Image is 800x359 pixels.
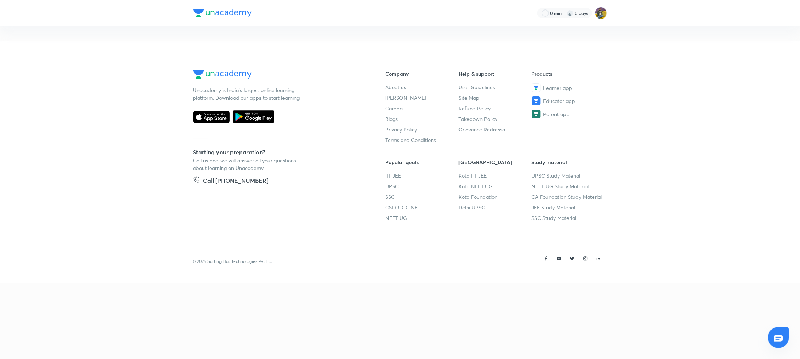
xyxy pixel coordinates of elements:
[532,110,605,118] a: Parent app
[543,97,575,105] span: Educator app
[595,7,607,19] img: sajan k
[193,148,362,157] h5: Starting your preparation?
[532,182,605,190] a: NEET UG Study Material
[532,158,605,166] h6: Study material
[386,83,459,91] a: About us
[566,9,574,17] img: streak
[458,94,532,102] a: Site Map
[386,182,459,190] a: UPSC
[532,172,605,179] a: UPSC Study Material
[386,70,459,78] h6: Company
[386,104,459,112] a: Careers
[458,83,532,91] a: User Guidelines
[458,158,532,166] h6: [GEOGRAPHIC_DATA]
[458,104,532,112] a: Refund Policy
[386,172,459,179] a: IIT JEE
[386,193,459,201] a: SSC
[532,83,541,92] img: Learner app
[532,70,605,78] h6: Products
[193,86,303,102] p: Unacademy is India’s largest online learning platform. Download our apps to start learning
[458,126,532,133] a: Grievance Redressal
[386,214,459,222] a: NEET UG
[532,110,541,118] img: Parent app
[386,126,459,133] a: Privacy Policy
[386,115,459,123] a: Blogs
[532,214,605,222] a: SSC Study Material
[203,176,269,186] h5: Call [PHONE_NUMBER]
[193,157,303,172] p: Call us and we will answer all your questions about learning on Unacademy
[193,258,273,265] p: © 2025 Sorting Hat Technologies Pvt Ltd
[193,9,252,17] img: Company Logo
[532,83,605,92] a: Learner app
[458,70,532,78] h6: Help & support
[458,204,532,211] a: Delhi UPSC
[458,172,532,179] a: Kota IIT JEE
[386,204,459,211] a: CSIR UGC NET
[532,204,605,211] a: JEE Study Material
[532,96,605,105] a: Educator app
[386,136,459,144] a: Terms and Conditions
[543,110,570,118] span: Parent app
[458,115,532,123] a: Takedown Policy
[193,176,269,186] a: Call [PHONE_NUMBER]
[543,84,573,92] span: Learner app
[193,70,362,80] a: Company Logo
[193,70,252,79] img: Company Logo
[458,193,532,201] a: Kota Foundation
[532,193,605,201] a: CA Foundation Study Material
[458,182,532,190] a: Kota NEET UG
[386,104,404,112] span: Careers
[386,94,459,102] a: [PERSON_NAME]
[386,158,459,166] h6: Popular goals
[532,96,541,105] img: Educator app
